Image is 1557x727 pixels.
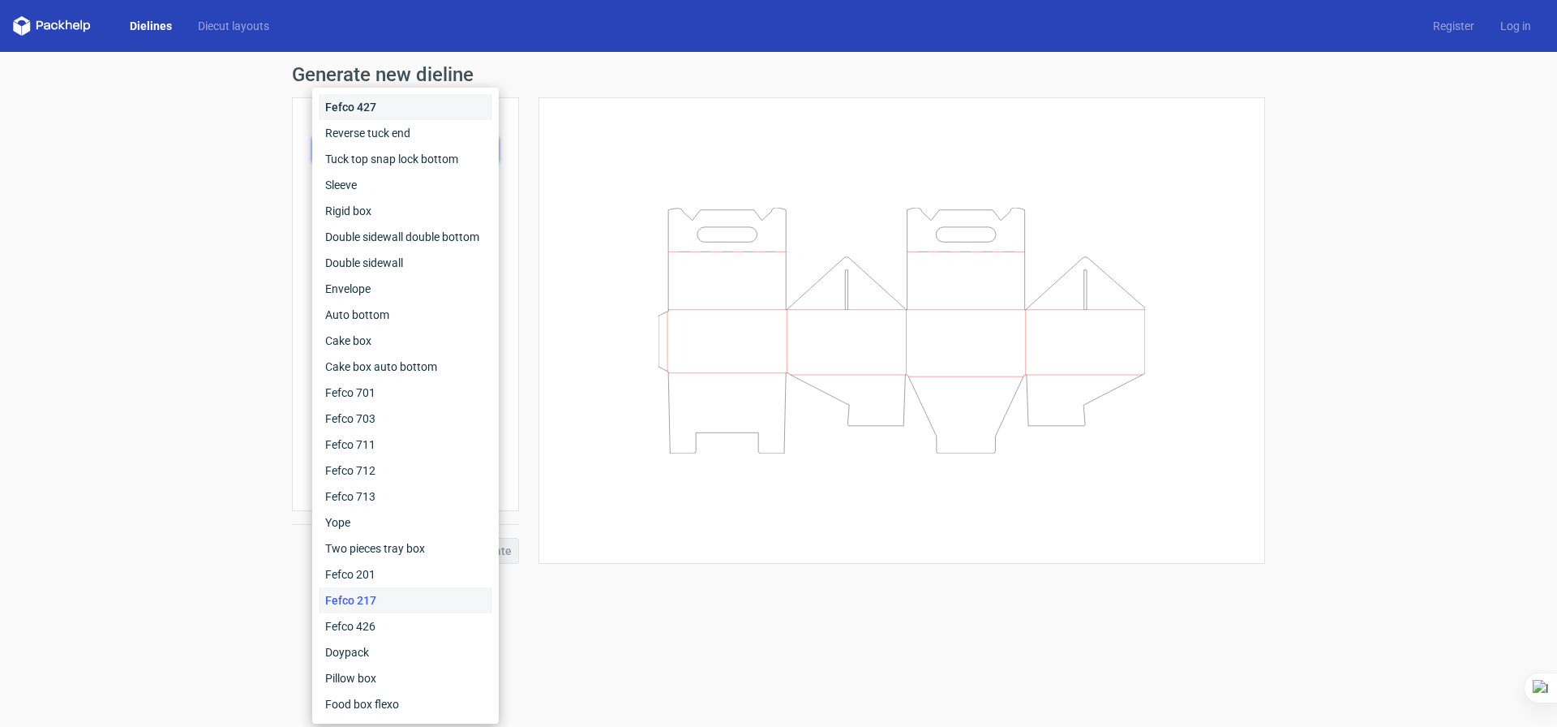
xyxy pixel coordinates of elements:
div: Fefco 201 [319,561,492,587]
div: Doypack [319,639,492,665]
div: Two pieces tray box [319,536,492,561]
div: Fefco 701 [319,380,492,406]
a: Log in [1487,18,1544,34]
div: Rigid box [319,198,492,224]
h1: Generate new dieline [292,65,1265,84]
div: Fefco 427 [319,94,492,120]
div: Fefco 703 [319,406,492,432]
div: Food box flexo [319,691,492,717]
div: Fefco 217 [319,587,492,613]
div: Fefco 426 [319,613,492,639]
a: Diecut layouts [185,18,282,34]
div: Fefco 711 [319,432,492,458]
div: Fefco 713 [319,484,492,510]
div: Fefco 712 [319,458,492,484]
div: Envelope [319,276,492,302]
div: Cake box auto bottom [319,354,492,380]
div: Cake box [319,328,492,354]
a: Dielines [117,18,185,34]
div: Reverse tuck end [319,120,492,146]
div: Yope [319,510,492,536]
div: Auto bottom [319,302,492,328]
a: Register [1420,18,1487,34]
div: Sleeve [319,172,492,198]
div: Pillow box [319,665,492,691]
div: Tuck top snap lock bottom [319,146,492,172]
div: Double sidewall [319,250,492,276]
div: Double sidewall double bottom [319,224,492,250]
